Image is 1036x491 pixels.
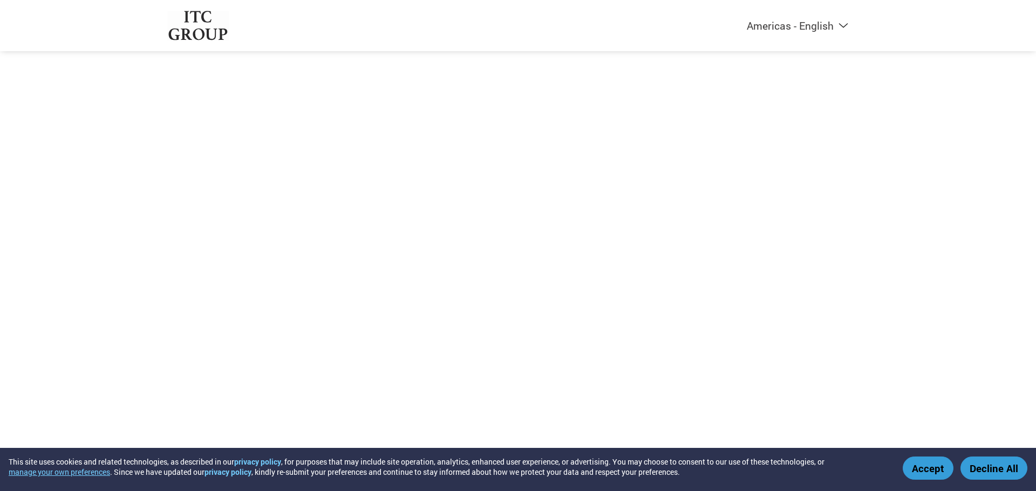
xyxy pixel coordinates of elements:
[234,457,281,467] a: privacy policy
[9,457,887,477] div: This site uses cookies and related technologies, as described in our , for purposes that may incl...
[903,457,953,480] button: Accept
[205,467,251,477] a: privacy policy
[960,457,1027,480] button: Decline All
[167,11,229,40] img: ITC Group
[9,467,110,477] button: manage your own preferences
